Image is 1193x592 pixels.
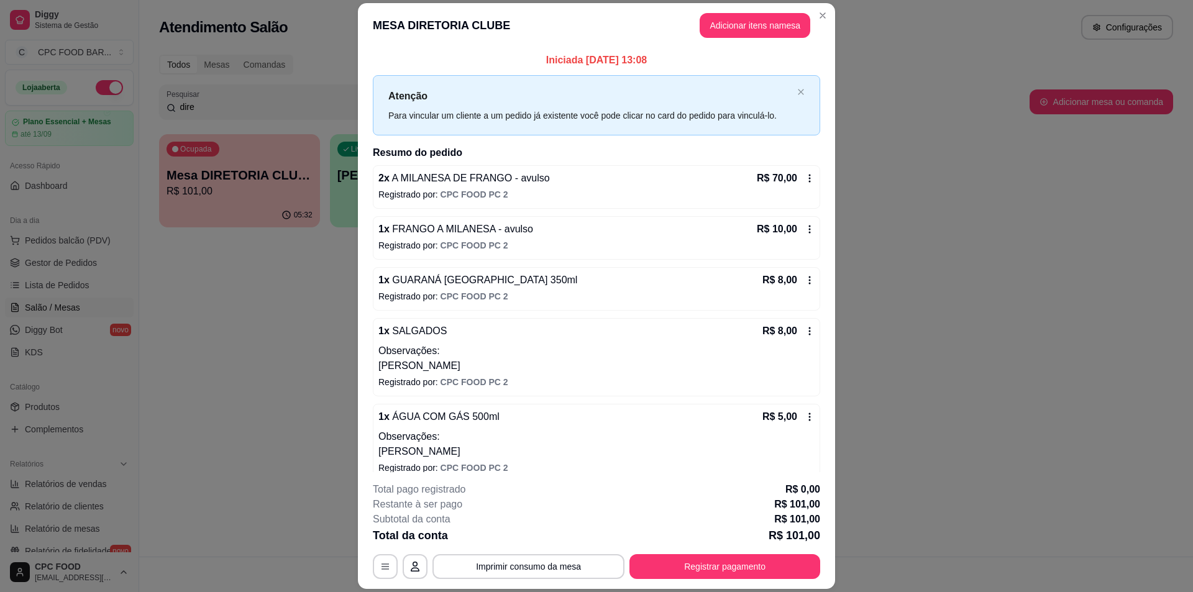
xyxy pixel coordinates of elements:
[762,409,797,424] p: R$ 5,00
[762,273,797,288] p: R$ 8,00
[388,109,792,122] div: Para vincular um cliente a um pedido já existente você pode clicar no card do pedido para vinculá...
[441,291,508,301] span: CPC FOOD PC 2
[378,376,815,388] p: Registrado por:
[388,88,792,104] p: Atenção
[390,411,500,422] span: ÁGUA COM GÁS 500ml
[378,358,815,373] p: [PERSON_NAME]
[757,222,797,237] p: R$ 10,00
[390,275,578,285] span: GUARANÁ [GEOGRAPHIC_DATA] 350ml
[378,462,815,474] p: Registrado por:
[813,6,833,25] button: Close
[378,273,577,288] p: 1 x
[378,290,815,303] p: Registrado por:
[373,497,462,512] p: Restante à ser pago
[378,409,500,424] p: 1 x
[432,554,624,579] button: Imprimir consumo da mesa
[378,444,815,459] p: [PERSON_NAME]
[378,239,815,252] p: Registrado por:
[390,224,533,234] span: FRANGO A MILANESA - avulso
[757,171,797,186] p: R$ 70,00
[629,554,820,579] button: Registrar pagamento
[441,189,508,199] span: CPC FOOD PC 2
[373,512,450,527] p: Subtotal da conta
[373,145,820,160] h2: Resumo do pedido
[378,324,447,339] p: 1 x
[373,482,465,497] p: Total pago registrado
[785,482,820,497] p: R$ 0,00
[358,3,835,48] header: MESA DIRETORIA CLUBE
[390,326,447,336] span: SALGADOS
[378,222,533,237] p: 1 x
[373,53,820,68] p: Iniciada [DATE] 13:08
[441,463,508,473] span: CPC FOOD PC 2
[373,527,448,544] p: Total da conta
[378,171,550,186] p: 2 x
[378,429,815,444] p: Observações:
[774,497,820,512] p: R$ 101,00
[797,88,805,96] button: close
[769,527,820,544] p: R$ 101,00
[378,344,815,358] p: Observações:
[441,377,508,387] span: CPC FOOD PC 2
[378,188,815,201] p: Registrado por:
[390,173,550,183] span: A MILANESA DE FRANGO - avulso
[762,324,797,339] p: R$ 8,00
[700,13,810,38] button: Adicionar itens namesa
[774,512,820,527] p: R$ 101,00
[441,240,508,250] span: CPC FOOD PC 2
